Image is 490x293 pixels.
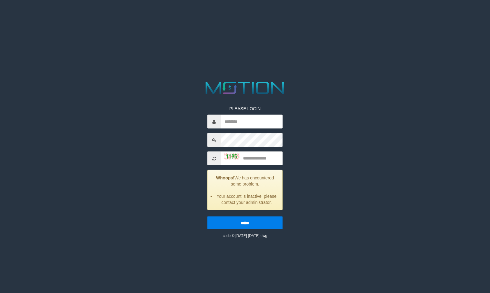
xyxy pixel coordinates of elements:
[207,170,283,210] div: We has encountered some problem.
[207,106,283,112] p: PLEASE LOGIN
[224,153,239,160] img: captcha
[223,234,267,238] small: code © [DATE]-[DATE] dwg
[215,193,278,205] li: Your account is inactive, please contact your administrator.
[216,175,234,180] strong: Whoops!
[202,80,288,96] img: MOTION_logo.png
